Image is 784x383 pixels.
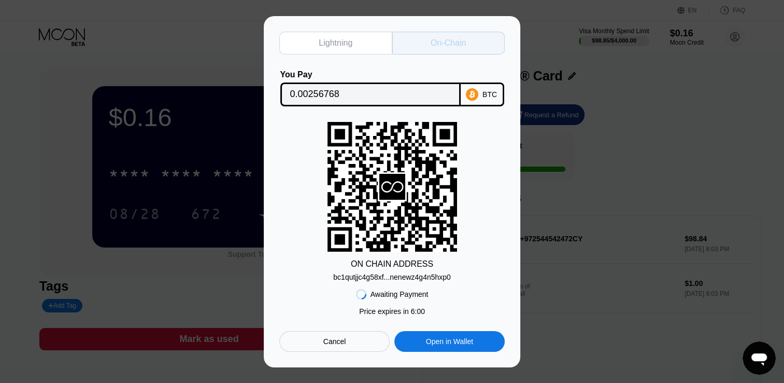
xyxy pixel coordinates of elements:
div: BTC [482,90,497,99]
iframe: Pulsante per aprire la finestra di messaggistica [743,341,776,375]
div: Awaiting Payment [370,290,429,298]
div: You PayBTC [279,70,505,106]
div: Price expires in [359,307,425,316]
div: Cancel [323,337,346,346]
div: On-Chain [392,32,505,54]
div: You Pay [280,70,461,79]
div: Lightning [279,32,392,54]
div: On-Chain [431,38,466,48]
div: bc1qutjjc4g58xf...nenewz4g4n5hxp0 [333,273,451,281]
div: bc1qutjjc4g58xf...nenewz4g4n5hxp0 [333,269,451,281]
div: Open in Wallet [426,337,473,346]
div: Open in Wallet [394,331,505,352]
div: ON CHAIN ADDRESS [351,259,433,269]
div: Lightning [319,38,352,48]
span: 6 : 00 [411,307,425,316]
div: Cancel [279,331,390,352]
